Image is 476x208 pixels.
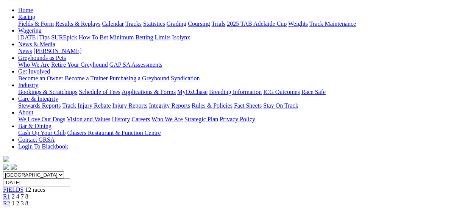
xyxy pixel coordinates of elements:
a: Results & Replays [55,20,100,27]
a: Contact GRSA [18,136,55,143]
a: Track Injury Rebate [62,102,111,109]
a: Become an Owner [18,75,63,81]
a: Applications & Forms [122,89,176,95]
a: Become a Trainer [65,75,108,81]
div: Wagering [18,34,473,41]
a: Minimum Betting Limits [109,34,170,41]
a: R1 [3,193,10,200]
a: Stewards Reports [18,102,61,109]
a: Integrity Reports [149,102,190,109]
div: News & Media [18,48,473,55]
a: Syndication [171,75,200,81]
span: 2 4 7 8 [12,193,28,200]
a: [DATE] Tips [18,34,50,41]
a: Breeding Information [209,89,262,95]
a: Get Involved [18,68,50,75]
div: About [18,116,473,123]
a: Race Safe [301,89,325,95]
a: Strategic Plan [184,116,218,122]
a: Greyhounds as Pets [18,55,66,61]
a: Grading [167,20,186,27]
a: Track Maintenance [309,20,356,27]
div: Greyhounds as Pets [18,61,473,68]
a: News [18,48,32,54]
a: Coursing [188,20,210,27]
a: Vision and Values [67,116,110,122]
a: Calendar [102,20,124,27]
a: Who We Are [151,116,183,122]
a: Statistics [143,20,165,27]
a: MyOzChase [177,89,208,95]
div: Care & Integrity [18,102,473,109]
a: Privacy Policy [220,116,255,122]
a: R2 [3,200,10,206]
a: Wagering [18,27,42,34]
img: logo-grsa-white.png [3,156,9,162]
a: News & Media [18,41,55,47]
a: About [18,109,33,116]
a: Retire Your Greyhound [51,61,108,68]
a: Bar & Dining [18,123,52,129]
a: Schedule of Fees [79,89,120,95]
a: Industry [18,82,38,88]
img: twitter.svg [11,164,17,170]
a: ICG Outcomes [263,89,300,95]
a: [PERSON_NAME] [33,48,81,54]
a: Fields & Form [18,20,54,27]
a: SUREpick [51,34,77,41]
a: How To Bet [79,34,108,41]
a: FIELDS [3,186,23,193]
span: 1 2 3 8 [12,200,28,206]
a: GAP SA Assessments [109,61,162,68]
a: History [112,116,130,122]
img: facebook.svg [3,164,9,170]
a: Trials [211,20,225,27]
a: Purchasing a Greyhound [109,75,169,81]
div: Get Involved [18,75,473,82]
div: Racing [18,20,473,27]
a: Chasers Restaurant & Function Centre [67,130,161,136]
a: Rules & Policies [192,102,233,109]
a: 2025 TAB Adelaide Cup [227,20,287,27]
a: Who We Are [18,61,50,68]
a: Injury Reports [112,102,147,109]
a: Cash Up Your Club [18,130,66,136]
a: Bookings & Scratchings [18,89,77,95]
a: Careers [131,116,150,122]
a: Isolynx [172,34,190,41]
a: Home [18,7,33,13]
a: Stay On Track [263,102,298,109]
div: Bar & Dining [18,130,473,136]
a: Tracks [125,20,142,27]
input: Select date [3,178,70,186]
a: Login To Blackbook [18,143,68,150]
a: Weights [288,20,308,27]
span: 12 races [25,186,45,193]
a: We Love Our Dogs [18,116,65,122]
a: Racing [18,14,35,20]
a: Fact Sheets [234,102,262,109]
div: Industry [18,89,473,95]
a: Care & Integrity [18,95,58,102]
